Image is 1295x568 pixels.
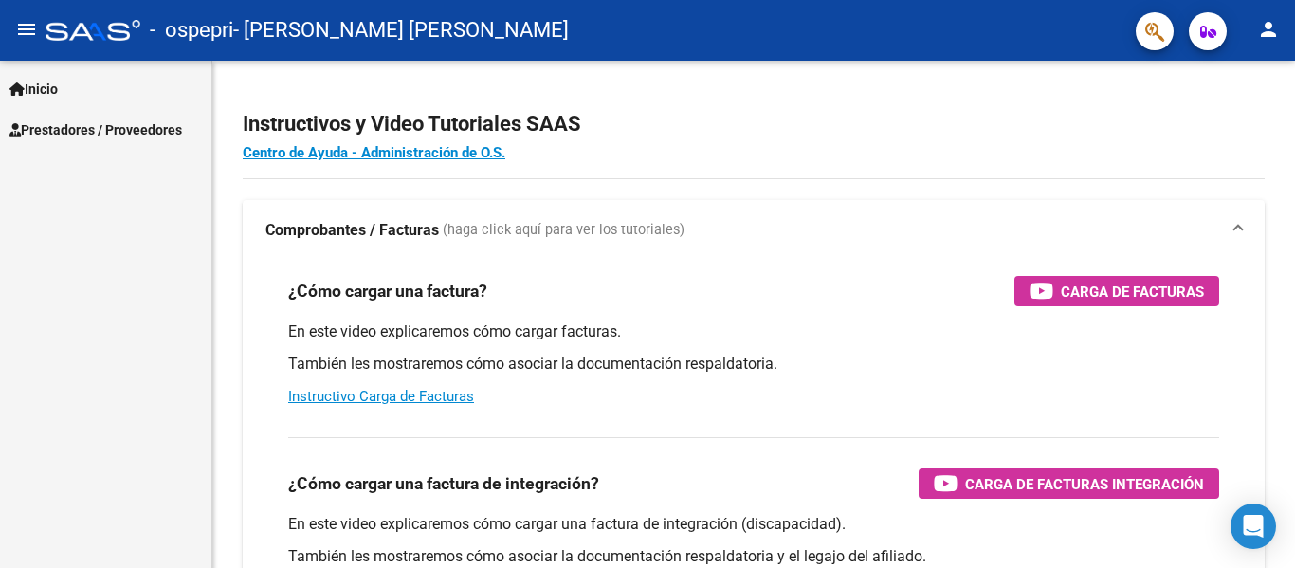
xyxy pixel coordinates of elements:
p: También les mostraremos cómo asociar la documentación respaldatoria y el legajo del afiliado. [288,546,1219,567]
mat-icon: menu [15,18,38,41]
span: (haga click aquí para ver los tutoriales) [443,220,684,241]
span: - [PERSON_NAME] [PERSON_NAME] [233,9,569,51]
p: En este video explicaremos cómo cargar facturas. [288,321,1219,342]
span: Carga de Facturas Integración [965,472,1204,496]
p: En este video explicaremos cómo cargar una factura de integración (discapacidad). [288,514,1219,535]
mat-icon: person [1257,18,1280,41]
span: - ospepri [150,9,233,51]
span: Inicio [9,79,58,100]
div: Open Intercom Messenger [1231,504,1276,549]
h3: ¿Cómo cargar una factura de integración? [288,470,599,497]
a: Centro de Ayuda - Administración de O.S. [243,144,505,161]
p: También les mostraremos cómo asociar la documentación respaldatoria. [288,354,1219,375]
button: Carga de Facturas Integración [919,468,1219,499]
span: Prestadores / Proveedores [9,119,182,140]
button: Carga de Facturas [1014,276,1219,306]
span: Carga de Facturas [1061,280,1204,303]
h2: Instructivos y Video Tutoriales SAAS [243,106,1265,142]
h3: ¿Cómo cargar una factura? [288,278,487,304]
strong: Comprobantes / Facturas [265,220,439,241]
mat-expansion-panel-header: Comprobantes / Facturas (haga click aquí para ver los tutoriales) [243,200,1265,261]
a: Instructivo Carga de Facturas [288,388,474,405]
